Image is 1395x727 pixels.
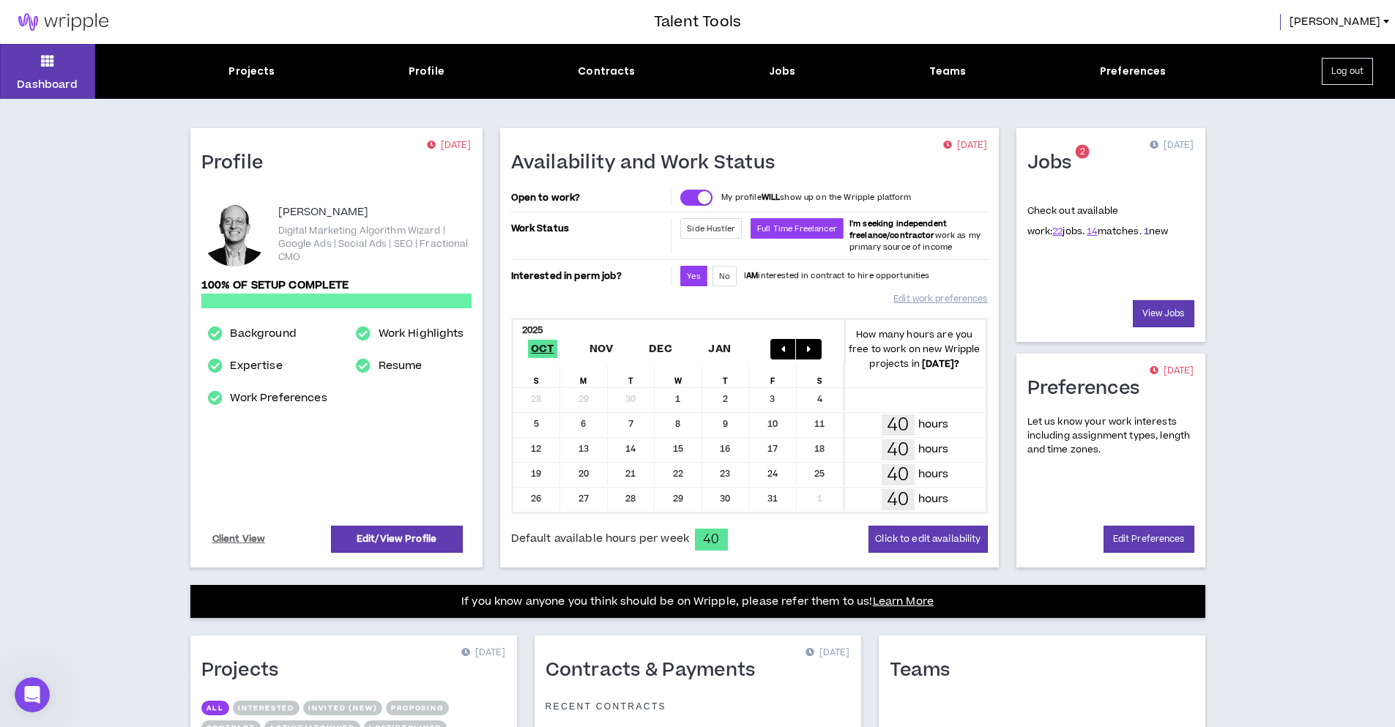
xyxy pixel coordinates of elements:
h3: Talent Tools [654,11,741,33]
h1: Availability and Work Status [511,152,786,175]
button: Click to edit availability [868,526,987,553]
div: Contracts [578,64,635,79]
span: Oct [528,340,557,358]
div: S [513,365,561,387]
button: Log out [1322,58,1373,85]
p: Open to work? [511,192,669,204]
p: [DATE] [427,138,471,153]
h1: Teams [890,659,961,682]
b: I'm seeking independent freelance/contractor [849,218,947,241]
p: [DATE] [943,138,987,153]
b: 2025 [522,324,543,337]
p: Check out available work: [1027,204,1169,238]
iframe: Intercom live chat [15,677,50,712]
h1: Projects [201,659,290,682]
p: [DATE] [1150,364,1194,379]
sup: 2 [1076,145,1090,159]
div: M [560,365,608,387]
div: F [749,365,797,387]
p: Dashboard [17,77,78,92]
p: Interested in perm job? [511,266,669,286]
span: 2 [1080,146,1085,158]
span: Jan [705,340,734,358]
p: I interested in contract to hire opportunities [744,270,930,282]
p: Work Status [511,218,669,239]
a: 1 [1144,225,1149,238]
span: No [719,271,730,282]
span: Dec [646,340,675,358]
div: Matthew S. [201,201,267,266]
p: If you know anyone you think should be on Wripple, please refer them to us! [461,593,934,611]
strong: WILL [762,192,781,203]
a: Edit/View Profile [331,526,463,553]
h1: Jobs [1027,152,1083,175]
p: My profile show up on the Wripple platform [721,192,911,204]
div: W [655,365,702,387]
span: work as my primary source of income [849,218,981,253]
h1: Contracts & Payments [546,659,767,682]
span: new [1144,225,1169,238]
p: hours [918,441,949,458]
p: [DATE] [461,646,505,660]
span: Nov [587,340,617,358]
button: All [201,701,229,715]
span: matches. [1087,225,1141,238]
button: Proposing [386,701,448,715]
div: T [608,365,655,387]
span: Side Hustler [687,223,735,234]
button: Invited (new) [303,701,382,715]
a: Edit work preferences [893,286,987,312]
div: Preferences [1100,64,1167,79]
a: 22 [1052,225,1063,238]
a: 14 [1087,225,1097,238]
a: Resume [379,357,423,375]
a: Learn More [873,594,934,609]
b: [DATE] ? [922,357,959,370]
p: [DATE] [1150,138,1194,153]
div: S [797,365,844,387]
p: [PERSON_NAME] [278,204,369,221]
span: Default available hours per week [511,531,689,547]
a: Background [230,325,296,343]
a: Work Preferences [230,389,327,407]
div: Jobs [769,64,796,79]
a: View Jobs [1133,300,1194,327]
button: Interested [233,701,300,715]
p: [DATE] [806,646,849,660]
p: hours [918,466,949,482]
span: Yes [687,271,700,282]
p: hours [918,491,949,507]
span: jobs. [1052,225,1085,238]
p: hours [918,417,949,433]
a: Client View [210,526,268,552]
a: Work Highlights [379,325,464,343]
div: Teams [929,64,967,79]
a: Edit Preferences [1104,526,1194,553]
span: [PERSON_NAME] [1290,14,1380,30]
div: Projects [228,64,275,79]
h1: Preferences [1027,377,1151,400]
p: 100% of setup complete [201,277,472,294]
h1: Profile [201,152,275,175]
strong: AM [746,270,758,281]
p: Recent Contracts [546,701,667,712]
p: Digital Marketing Algorithm Wizard | Google Ads | Social Ads | SEO | Fractional CMO [278,224,472,264]
p: How many hours are you free to work on new Wripple projects in [844,327,986,371]
a: Expertise [230,357,282,375]
p: Let us know your work interests including assignment types, length and time zones. [1027,415,1194,458]
div: Profile [409,64,444,79]
div: T [702,365,750,387]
